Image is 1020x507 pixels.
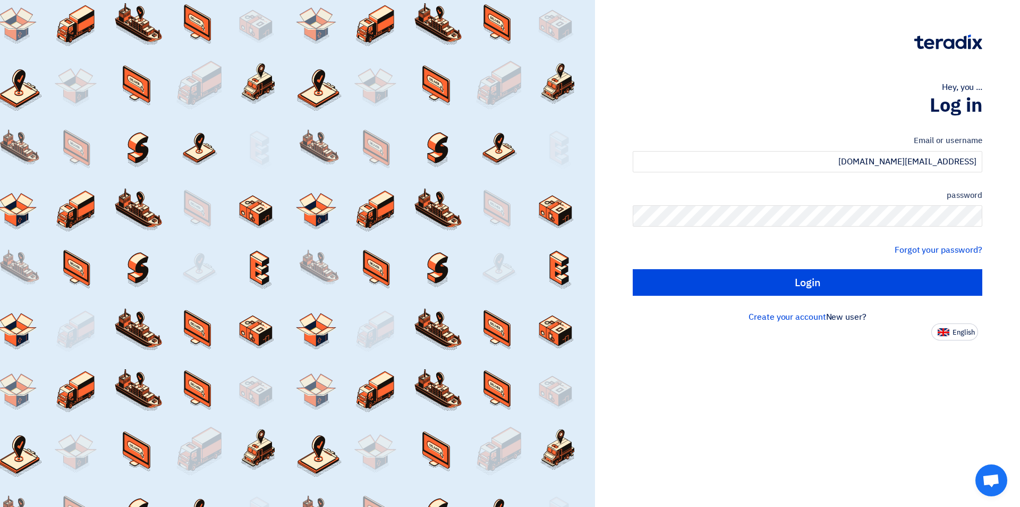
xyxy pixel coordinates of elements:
font: New user? [826,311,866,323]
a: Create your account [749,311,826,323]
input: Enter your work email or username... [633,151,982,172]
font: Log in [930,91,982,120]
input: Login [633,269,982,296]
img: en-US.png [938,328,949,336]
img: Teradix logo [914,35,982,49]
a: Forgot your password? [895,244,982,256]
button: English [931,323,978,340]
font: Hey, you ... [942,81,982,94]
font: Email or username [914,135,982,146]
font: password [947,189,982,201]
a: Open chat [975,464,1007,496]
font: English [953,327,975,337]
